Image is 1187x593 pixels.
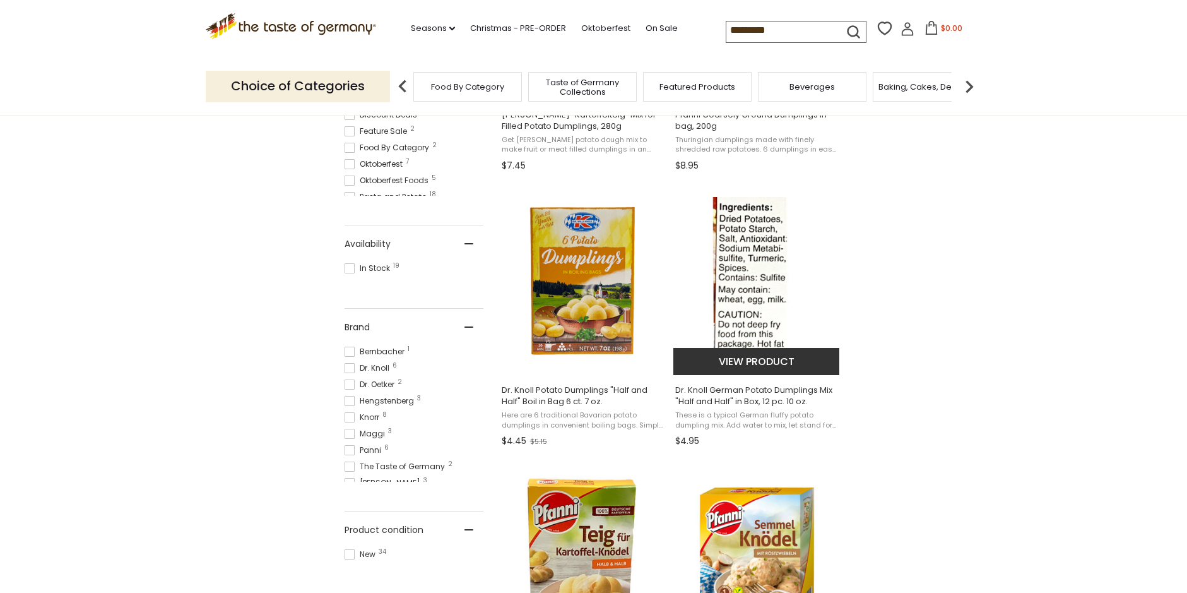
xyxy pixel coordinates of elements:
[345,175,432,186] span: Oktoberfest Foods
[675,135,839,155] span: Thuringian dumplings made with finely shredded raw potatoes. 6 dumplings in easy to use cooking b...
[345,191,430,203] span: Pasta and Potato
[345,461,449,472] span: The Taste of Germany
[432,175,436,181] span: 5
[432,142,437,148] span: 2
[206,71,390,102] p: Choice of Categories
[411,21,455,35] a: Seasons
[382,412,387,418] span: 8
[500,186,667,451] a: Dr. Knoll Potato Dumplings
[345,524,423,537] span: Product condition
[345,126,411,137] span: Feature Sale
[345,362,393,374] span: Dr. Knoll
[345,263,394,274] span: In Stock
[659,82,735,92] a: Featured Products
[431,82,504,92] a: Food By Category
[398,379,402,385] span: 2
[502,410,665,430] span: Here are 6 traditional Bavarian potato dumplings in convenient boiling bags. Simply drop the dump...
[675,434,699,448] span: $4.95
[502,385,665,407] span: Dr. Knoll Potato Dumplings "Half and Half" Boil in Bag 6 ct. 7 oz.
[675,385,839,407] span: Dr. Knoll German Potato Dumplings Mix "Half and Half" in Box, 12 pc. 10 oz.
[345,477,424,489] span: [PERSON_NAME]
[502,109,665,132] span: [PERSON_NAME] "Kartoffelteig" Mix for Filled Potato Dumplings, 280g
[417,395,421,402] span: 3
[393,263,399,269] span: 19
[345,445,385,456] span: Panni
[581,21,630,35] a: Oktoberfest
[379,549,386,555] span: 34
[917,21,971,40] button: $0.00
[408,346,410,352] span: 1
[789,82,835,92] a: Beverages
[410,126,415,132] span: 2
[406,159,409,165] span: 7
[673,348,839,375] button: View product
[430,191,436,198] span: 18
[345,379,398,390] span: Dr. Oetker
[448,461,452,467] span: 2
[345,412,383,423] span: Knorr
[388,428,392,434] span: 3
[345,237,391,251] span: Availability
[345,321,370,334] span: Brand
[345,142,433,153] span: Food By Category
[502,434,526,448] span: $4.45
[423,477,427,484] span: 3
[345,428,389,440] span: Maggi
[675,159,699,172] span: $8.95
[470,21,566,35] a: Christmas - PRE-ORDER
[345,346,408,357] span: Bernbacher
[646,21,678,35] a: On Sale
[502,135,665,155] span: Get [PERSON_NAME] potato dough mix to make fruit or meat filled dumplings in an easy and convenie...
[502,159,526,172] span: $7.45
[878,82,976,92] a: Baking, Cakes, Desserts
[345,549,379,560] span: New
[675,410,839,430] span: These is a typical German fluffy potato dumpling mix. Add water to mix, let stand for 10 minutes,...
[390,74,415,99] img: previous arrow
[675,109,839,132] span: Pfanni Coarsely Ground Dumplings in bag, 200g
[393,362,397,369] span: 6
[532,78,633,97] a: Taste of Germany Collections
[420,109,425,116] span: 2
[941,23,962,33] span: $0.00
[345,395,418,407] span: Hengstenberg
[345,159,406,170] span: Oktoberfest
[957,74,982,99] img: next arrow
[673,186,841,451] a: Dr. Knoll German Potato Dumplings Mix
[530,436,547,447] span: $5.15
[384,445,389,451] span: 6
